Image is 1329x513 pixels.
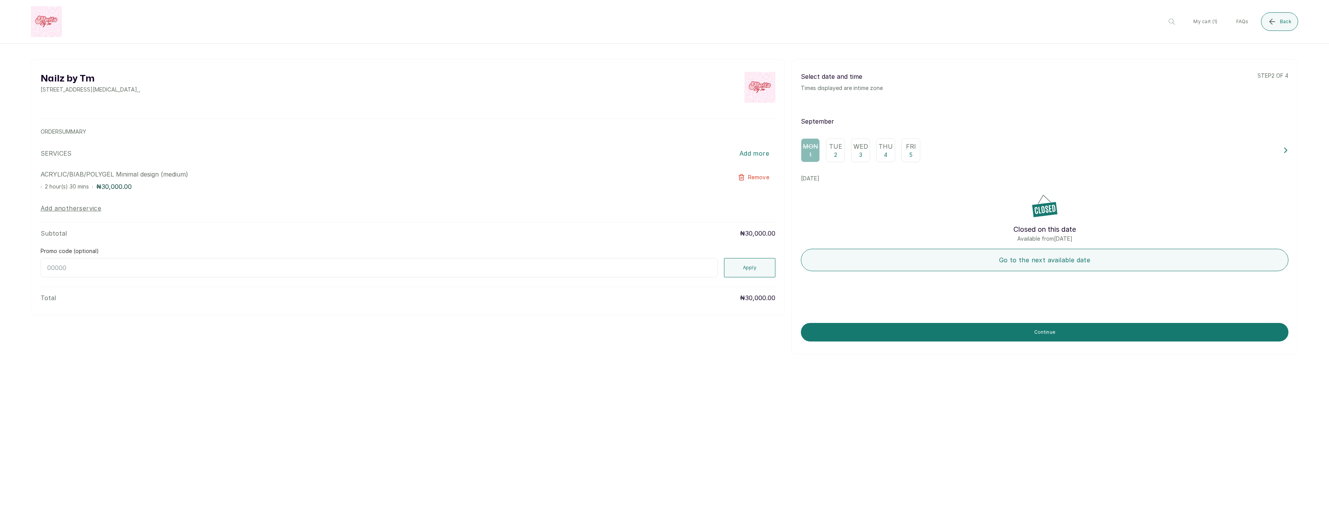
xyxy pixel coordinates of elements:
img: business logo [744,72,775,103]
p: Thu [879,142,893,151]
button: Back [1261,12,1298,31]
label: Promo code (optional) [41,247,99,255]
div: · · [41,182,629,191]
button: Add more [733,145,775,162]
p: September [801,117,1288,126]
button: Go to the next available date [801,249,1288,271]
p: ACRYLIC/BIAB/POLYGEL Minimal design (medium) [41,170,629,179]
p: ₦30,000.00 [740,293,775,302]
p: ORDER SUMMARY [41,128,775,136]
span: Remove [748,173,769,181]
p: Available from [DATE] [801,235,1288,243]
button: Remove [732,170,775,185]
p: Fri [906,142,916,151]
p: Wed [853,142,868,151]
p: step 2 of 4 [1258,72,1288,80]
p: 2 [834,151,837,159]
input: 00000 [41,258,718,277]
img: business logo [31,6,62,37]
button: My cart (1) [1187,12,1224,31]
p: Closed on this date [801,224,1288,235]
h2: Nailz by Tm [41,72,140,86]
p: SERVICES [41,149,71,158]
p: Mon [803,142,818,151]
p: Tue [829,142,842,151]
button: Continue [801,323,1288,341]
p: Subtotal [41,229,67,238]
span: Back [1280,19,1292,25]
p: ₦30,000.00 [740,229,775,238]
p: 4 [884,151,887,159]
p: 1 [809,151,811,159]
p: [STREET_ADDRESS][MEDICAL_DATA] , , [41,86,140,93]
span: 2 hour(s) 30 mins [45,183,89,190]
p: [DATE] [801,175,1288,182]
p: Select date and time [801,72,883,81]
p: Times displayed are in time zone [801,84,883,92]
p: 3 [859,151,862,159]
button: Apply [724,258,776,277]
p: 5 [909,151,913,159]
p: ₦30,000.00 [96,182,132,191]
button: FAQs [1230,12,1255,31]
button: Add anotherservice [41,204,101,213]
p: Total [41,293,56,302]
